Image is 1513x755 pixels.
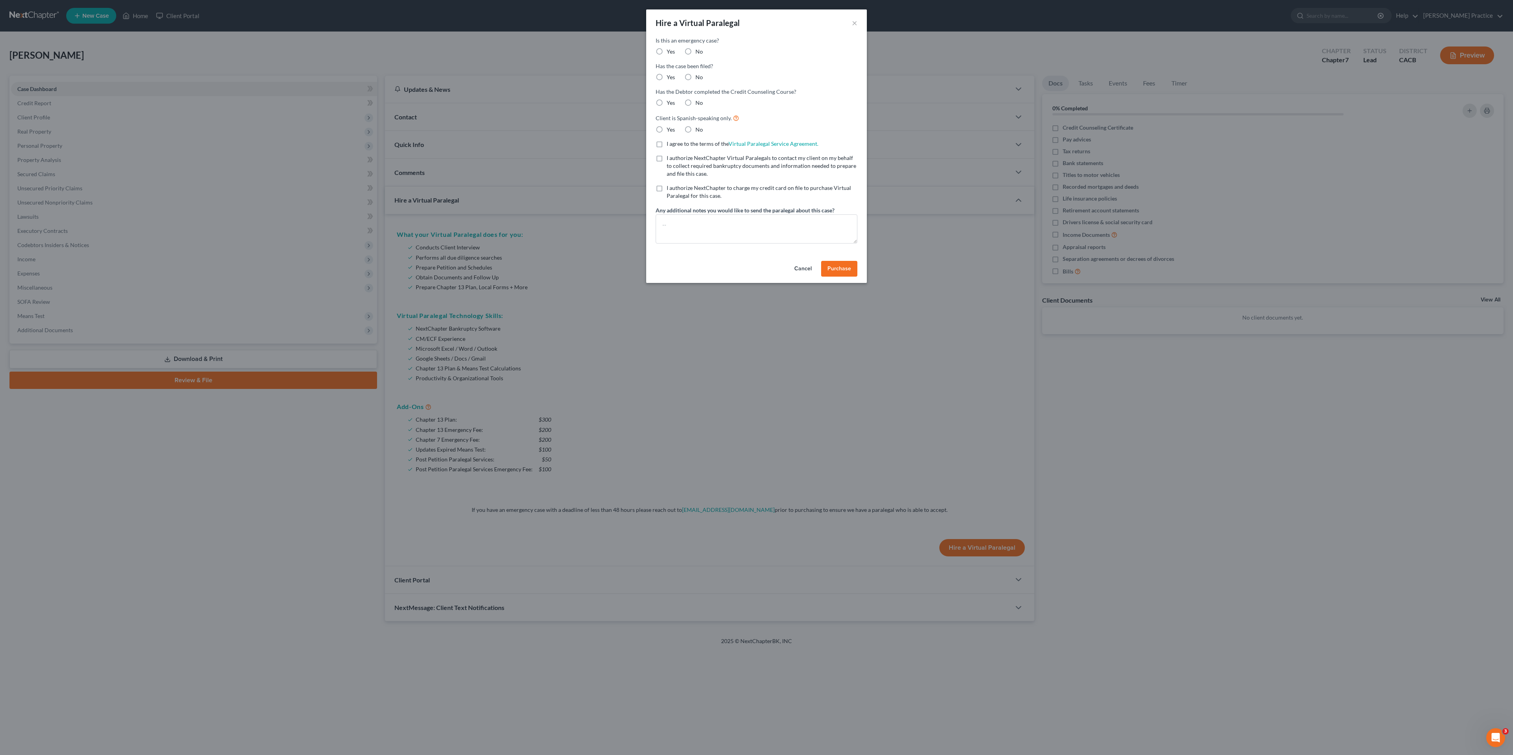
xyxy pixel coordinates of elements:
[852,18,857,28] button: ×
[656,37,719,44] span: Is this an emergency case?
[656,206,835,214] label: Any additional notes you would like to send the paralegal about this case?
[695,74,703,80] span: No
[1486,728,1505,747] iframe: Intercom live chat
[667,140,729,147] span: I agree to the terms of the
[667,48,675,55] span: Yes
[695,126,703,133] span: No
[1502,728,1509,735] span: 3
[695,99,703,106] span: No
[656,63,713,69] span: Has the case been filed?
[695,48,703,55] span: No
[667,74,675,80] span: Yes
[788,261,818,277] button: Cancel
[827,265,851,272] span: Purchase
[656,88,796,95] span: Has the Debtor completed the Credit Counseling Course?
[656,115,732,121] span: Client is Spanish-speaking only.
[667,99,675,106] span: Yes
[667,154,856,177] span: I authorize NextChapter Virtual Paralegals to contact my client on my behalf to collect required ...
[821,261,857,277] button: Purchase
[667,126,675,133] span: Yes
[729,140,818,147] a: Virtual Paralegal Service Agreement.
[667,184,851,199] span: I authorize NextChapter to charge my credit card on file to purchase Virtual Paralegal for this c...
[656,17,740,28] div: Hire a Virtual Paralegal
